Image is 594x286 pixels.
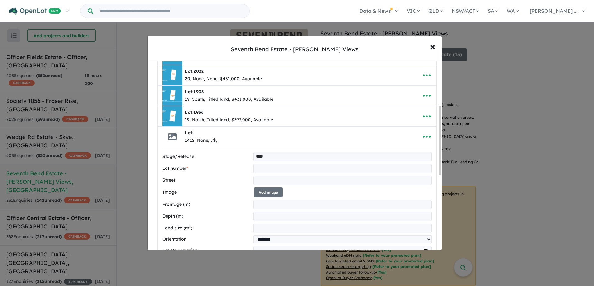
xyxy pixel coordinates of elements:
[194,109,203,115] span: 1936
[185,75,262,83] div: 20, None, None, $431,000, Available
[9,7,61,15] img: Openlot PRO Logo White
[530,8,578,14] span: [PERSON_NAME]....
[162,86,182,106] img: Seventh%20Bend%20Estate%20-%20Weir%20Views%20-%20Lot%201908___1752197932.jpg
[94,4,248,18] input: Try estate name, suburb, builder or developer
[185,116,273,124] div: 19, North, Titled land, $397,000, Available
[162,177,251,184] label: Street
[185,130,194,136] b: Lot:
[162,236,251,243] label: Orientation
[185,137,217,144] div: 1412, None, , $,
[254,187,283,198] button: Add image
[185,68,204,74] b: Lot:
[162,247,251,254] label: Est. Registration
[162,224,251,232] label: Land size (m²)
[231,45,359,53] div: Seventh Bend Estate - [PERSON_NAME] Views
[162,165,251,172] label: Lot number
[185,96,273,103] div: 19, South, Titled land, $431,000, Available
[185,109,203,115] b: Lot:
[194,68,204,74] span: 2032
[162,213,251,220] label: Depth (m)
[185,89,204,95] b: Lot:
[162,189,251,196] label: Image
[430,39,436,53] span: ×
[162,106,182,126] img: Seventh%20Bend%20Estate%20-%20Weir%20Views%20-%20Lot%201936___1752731892.jpg
[194,89,204,95] span: 1908
[162,153,251,160] label: Stage/Release
[162,65,182,85] img: Seventh%20Bend%20Estate%20-%20Weir%20Views%20-%20Lot%202032___1751498845.jpg
[162,201,251,208] label: Frontage (m)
